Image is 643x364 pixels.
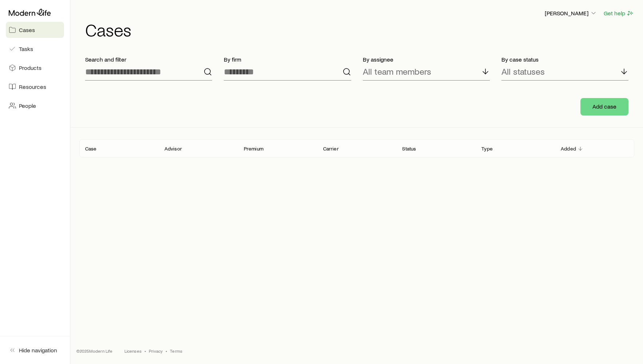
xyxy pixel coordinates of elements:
[85,56,212,63] p: Search and filter
[481,146,493,152] p: Type
[164,146,182,152] p: Advisor
[85,146,97,152] p: Case
[124,348,142,354] a: Licenses
[19,64,41,71] span: Products
[79,139,634,157] div: Client cases
[76,348,113,354] p: © 2025 Modern Life
[603,9,634,17] button: Get help
[402,146,416,152] p: Status
[501,56,628,63] p: By case status
[6,60,64,76] a: Products
[19,26,35,34] span: Cases
[544,9,598,18] button: [PERSON_NAME]
[6,41,64,57] a: Tasks
[19,102,36,109] span: People
[501,66,545,77] p: All statuses
[19,347,57,354] span: Hide navigation
[19,45,33,52] span: Tasks
[19,83,46,90] span: Resources
[85,21,634,38] h1: Cases
[580,98,628,116] button: Add case
[323,146,339,152] p: Carrier
[149,348,163,354] a: Privacy
[363,66,431,77] p: All team members
[224,56,351,63] p: By firm
[561,146,576,152] p: Added
[6,22,64,38] a: Cases
[244,146,263,152] p: Premium
[545,9,597,17] p: [PERSON_NAME]
[6,98,64,114] a: People
[144,348,146,354] span: •
[363,56,490,63] p: By assignee
[6,79,64,95] a: Resources
[170,348,182,354] a: Terms
[166,348,167,354] span: •
[6,342,64,358] button: Hide navigation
